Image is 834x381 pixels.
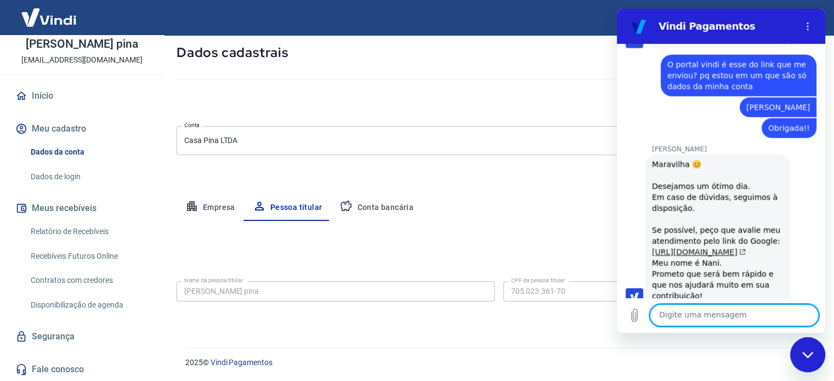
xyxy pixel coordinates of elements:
a: Início [13,84,151,108]
label: Nome da pessoa titular [184,276,243,285]
iframe: Botão para abrir a janela de mensagens, conversa em andamento [790,337,825,372]
label: Conta [184,121,200,129]
button: Meus recebíveis [13,196,151,220]
label: CPF da pessoa titular [511,276,565,285]
p: [PERSON_NAME] pina [26,38,138,50]
a: Relatório de Recebíveis [26,220,151,243]
a: Contratos com credores [26,269,151,292]
a: Dados da conta [26,141,151,163]
a: Recebíveis Futuros Online [26,245,151,268]
h5: Dados cadastrais [177,44,821,61]
iframe: Janela de mensagens [617,9,825,333]
a: Disponibilização de agenda [26,294,151,316]
a: Segurança [13,325,151,349]
button: Meu cadastro [13,117,151,141]
p: 2025 © [185,357,808,368]
a: Dados de login [26,166,151,188]
a: Vindi Pagamentos [211,358,273,367]
div: Casa Pina LTDA [177,126,821,155]
button: Sair [781,8,821,28]
button: Pessoa titular [244,195,331,221]
button: Conta bancária [331,195,422,221]
p: [EMAIL_ADDRESS][DOMAIN_NAME] [21,54,143,66]
img: Vindi [13,1,84,34]
button: Empresa [177,195,244,221]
